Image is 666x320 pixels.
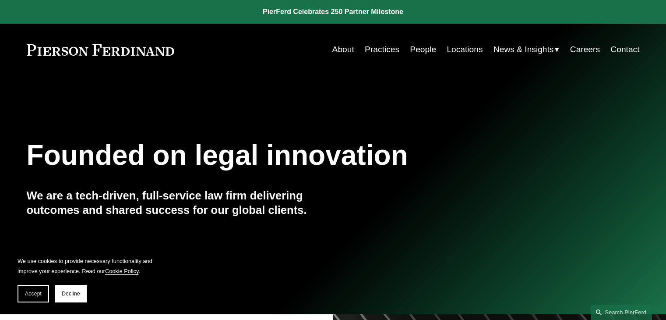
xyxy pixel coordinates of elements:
[105,268,139,274] a: Cookie Policy
[365,41,399,58] a: Practices
[447,41,483,58] a: Locations
[25,291,42,297] span: Accept
[18,285,49,302] button: Accept
[332,41,354,58] a: About
[27,139,538,171] h1: Founded on legal innovation
[570,41,600,58] a: Careers
[610,41,639,58] a: Contact
[55,285,87,302] button: Decline
[27,188,333,217] h4: We are a tech-driven, full-service law firm delivering outcomes and shared success for our global...
[591,305,652,320] a: Search this site
[493,42,554,57] span: News & Insights
[62,291,80,297] span: Decline
[493,41,560,58] a: folder dropdown
[9,247,166,311] section: Cookie banner
[410,41,436,58] a: People
[18,256,158,276] p: We use cookies to provide necessary functionality and improve your experience. Read our .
